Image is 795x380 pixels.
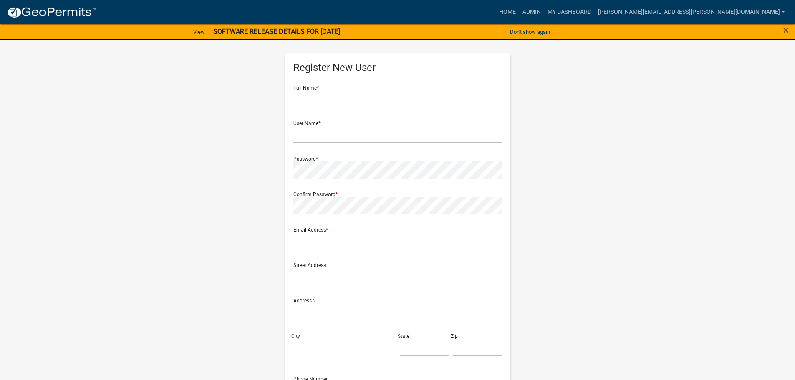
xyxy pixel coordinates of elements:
[213,28,340,35] strong: SOFTWARE RELEASE DETAILS FOR [DATE]
[595,4,788,20] a: [PERSON_NAME][EMAIL_ADDRESS][PERSON_NAME][DOMAIN_NAME]
[783,24,789,36] span: ×
[496,4,519,20] a: Home
[293,62,502,74] h5: Register New User
[519,4,544,20] a: Admin
[544,4,595,20] a: My Dashboard
[190,25,208,39] a: View
[783,25,789,35] button: Close
[507,25,553,39] button: Don't show again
